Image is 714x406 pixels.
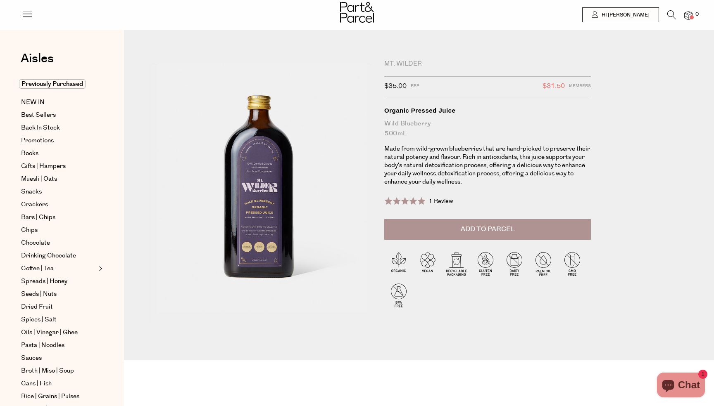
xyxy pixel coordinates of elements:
span: Chocolate [21,238,50,248]
span: Members [569,81,591,92]
img: P_P-ICONS-Live_Bec_V11_GMO_Free.svg [558,249,587,278]
span: Books [21,149,38,158]
a: Broth | Miso | Soup [21,366,96,376]
span: Oils | Vinegar | Ghee [21,328,78,338]
p: Made from wild-grown blueberries that are hand-picked to preserve their natural potency and flavo... [384,145,591,186]
span: Hi [PERSON_NAME] [600,12,650,19]
div: Organic Pressed Juice [384,106,591,115]
img: P_P-ICONS-Live_Bec_V11_Recyclable_Packaging.svg [442,249,471,278]
span: Promotions [21,136,54,146]
span: 0 [693,11,701,18]
span: Spices | Salt [21,315,57,325]
span: Aisles [21,50,54,68]
div: Wild Blueberry 500mL [384,119,591,139]
span: Seeds | Nuts [21,289,57,299]
span: RRP [411,81,419,92]
span: Chips [21,225,38,235]
a: Coffee | Tea [21,264,96,274]
a: Crackers [21,200,96,210]
a: Drinking Chocolate [21,251,96,261]
span: Gifts | Hampers [21,161,66,171]
a: Books [21,149,96,158]
a: Previously Purchased [21,79,96,89]
img: Part&Parcel [340,2,374,23]
div: Mt. Wilder [384,60,591,68]
a: Pasta | Noodles [21,340,96,350]
a: Dried Fruit [21,302,96,312]
span: 1 Review [428,197,453,205]
a: Spices | Salt [21,315,96,325]
img: P_P-ICONS-Live_Bec_V11_Gluten_Free.svg [471,249,500,278]
span: Best Sellers [21,110,56,120]
img: P_P-ICONS-Live_Bec_V11_Vegan.svg [413,249,442,278]
a: Sauces [21,353,96,363]
span: Add to Parcel [461,224,515,234]
span: $35.00 [384,81,407,92]
span: Broth | Miso | Soup [21,366,74,376]
a: Promotions [21,136,96,146]
img: P_P-ICONS-Live_Bec_V11_Palm_Oil_Free.svg [529,249,558,278]
span: Snacks [21,187,42,197]
a: Seeds | Nuts [21,289,96,299]
span: NEW IN [21,97,45,107]
a: Gifts | Hampers [21,161,96,171]
a: 0 [684,11,693,20]
span: Previously Purchased [19,79,86,89]
span: Back In Stock [21,123,60,133]
span: Cans | Fish [21,379,52,389]
a: Back In Stock [21,123,96,133]
a: Aisles [21,52,54,73]
button: Expand/Collapse Coffee | Tea [97,264,102,274]
a: Hi [PERSON_NAME] [582,7,659,22]
a: Oils | Vinegar | Ghee [21,328,96,338]
a: Rice | Grains | Pulses [21,392,96,401]
a: Spreads | Honey [21,276,96,286]
span: Crackers [21,200,48,210]
img: P_P-ICONS-Live_Bec_V11_Dairy_Free.svg [500,249,529,278]
span: Pasta | Noodles [21,340,64,350]
span: Rice | Grains | Pulses [21,392,79,401]
span: Muesli | Oats [21,174,57,184]
a: Cans | Fish [21,379,96,389]
span: Bars | Chips [21,212,55,222]
button: Add to Parcel [384,219,591,240]
a: NEW IN [21,97,96,107]
span: Dried Fruit [21,302,53,312]
span: Spreads | Honey [21,276,67,286]
img: P_P-ICONS-Live_Bec_V11_BPA_Free.svg [384,281,413,309]
inbox-online-store-chat: Shopify online store chat [654,373,707,399]
span: Sauces [21,353,42,363]
span: $31.50 [543,81,565,92]
a: Snacks [21,187,96,197]
a: Chips [21,225,96,235]
span: Coffee | Tea [21,264,54,274]
img: P_P-ICONS-Live_Bec_V11_Organic.svg [384,249,413,278]
span: Drinking Chocolate [21,251,76,261]
a: Bars | Chips [21,212,96,222]
a: Chocolate [21,238,96,248]
a: Best Sellers [21,110,96,120]
a: Muesli | Oats [21,174,96,184]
